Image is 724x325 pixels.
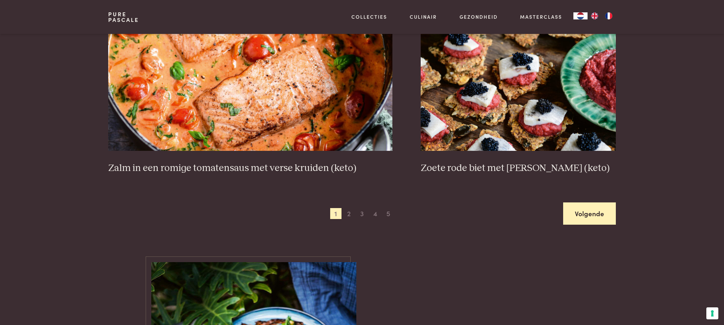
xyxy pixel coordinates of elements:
[369,208,381,219] span: 4
[573,12,588,19] div: Language
[602,12,616,19] a: FR
[460,13,498,20] a: Gezondheid
[520,13,562,20] a: Masterclass
[356,208,368,219] span: 3
[343,208,355,219] span: 2
[588,12,602,19] a: EN
[108,162,393,175] h3: Zalm in een romige tomatensaus met verse kruiden (keto)
[108,10,393,174] a: Zalm in een romige tomatensaus met verse kruiden (keto) Zalm in een romige tomatensaus met verse ...
[421,10,616,174] a: Zoete rode biet met zure haring (keto) Zoete rode biet met [PERSON_NAME] (keto)
[421,162,616,175] h3: Zoete rode biet met [PERSON_NAME] (keto)
[421,10,616,151] img: Zoete rode biet met zure haring (keto)
[573,12,588,19] a: NL
[410,13,437,20] a: Culinair
[351,13,387,20] a: Collecties
[383,208,394,219] span: 5
[108,10,393,151] img: Zalm in een romige tomatensaus met verse kruiden (keto)
[573,12,616,19] aside: Language selected: Nederlands
[330,208,341,219] span: 1
[588,12,616,19] ul: Language list
[108,11,139,23] a: PurePascale
[706,307,718,319] button: Uw voorkeuren voor toestemming voor trackingtechnologieën
[563,202,616,225] a: Volgende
